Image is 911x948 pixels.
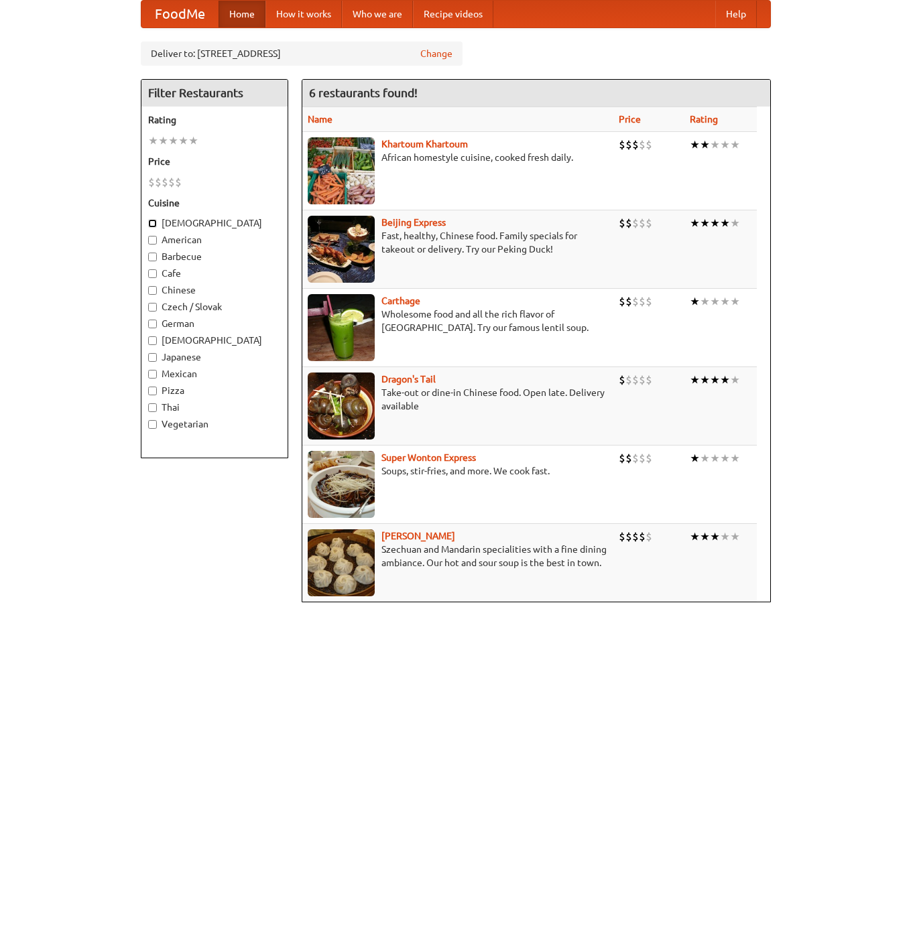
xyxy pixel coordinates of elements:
li: ★ [148,133,158,148]
h5: Rating [148,113,281,127]
p: Soups, stir-fries, and more. We cook fast. [308,464,608,478]
li: $ [625,216,632,230]
a: Name [308,114,332,125]
li: $ [632,373,639,387]
h5: Price [148,155,281,168]
li: $ [155,175,162,190]
h5: Cuisine [148,196,281,210]
li: $ [632,451,639,466]
li: $ [619,294,625,309]
a: Change [420,47,452,60]
li: $ [148,175,155,190]
li: ★ [710,137,720,152]
li: ★ [700,216,710,230]
label: Cafe [148,267,281,280]
li: ★ [710,451,720,466]
p: Wholesome food and all the rich flavor of [GEOGRAPHIC_DATA]. Try our famous lentil soup. [308,308,608,334]
li: ★ [690,294,700,309]
div: Deliver to: [STREET_ADDRESS] [141,42,463,66]
a: Dragon's Tail [381,374,436,385]
li: ★ [710,216,720,230]
li: ★ [730,137,740,152]
li: ★ [710,529,720,544]
img: carthage.jpg [308,294,375,361]
li: $ [646,216,652,230]
img: beijing.jpg [308,216,375,283]
li: ★ [690,529,700,544]
li: $ [632,529,639,544]
li: ★ [188,133,198,148]
a: Home [219,1,265,27]
input: Mexican [148,370,157,379]
li: ★ [690,451,700,466]
label: Czech / Slovak [148,300,281,314]
li: $ [632,137,639,152]
a: Recipe videos [413,1,493,27]
li: $ [646,373,652,387]
img: khartoum.jpg [308,137,375,204]
li: $ [632,216,639,230]
li: ★ [730,294,740,309]
li: ★ [720,216,730,230]
a: How it works [265,1,342,27]
img: shandong.jpg [308,529,375,596]
b: Khartoum Khartoum [381,139,468,149]
label: [DEMOGRAPHIC_DATA] [148,334,281,347]
a: Price [619,114,641,125]
li: $ [619,529,625,544]
label: Thai [148,401,281,414]
img: dragon.jpg [308,373,375,439]
h4: Filter Restaurants [141,80,288,107]
li: ★ [720,373,730,387]
li: ★ [730,373,740,387]
li: $ [625,137,632,152]
li: $ [639,137,646,152]
p: Szechuan and Mandarin specialities with a fine dining ambiance. Our hot and sour soup is the best... [308,543,608,569]
input: Pizza [148,387,157,395]
a: Carthage [381,295,420,306]
label: Vegetarian [148,417,281,431]
a: Super Wonton Express [381,452,476,463]
li: $ [639,373,646,387]
label: [DEMOGRAPHIC_DATA] [148,216,281,230]
li: $ [646,529,652,544]
label: Japanese [148,350,281,364]
li: ★ [700,294,710,309]
label: Mexican [148,367,281,381]
li: $ [625,294,632,309]
a: Help [715,1,757,27]
input: Cafe [148,269,157,278]
li: ★ [720,451,730,466]
a: [PERSON_NAME] [381,531,455,541]
li: ★ [720,529,730,544]
li: $ [619,451,625,466]
li: $ [619,373,625,387]
li: $ [646,294,652,309]
li: ★ [690,137,700,152]
li: ★ [700,373,710,387]
li: ★ [158,133,168,148]
input: Thai [148,403,157,412]
p: African homestyle cuisine, cooked fresh daily. [308,151,608,164]
li: ★ [700,137,710,152]
a: Beijing Express [381,217,446,228]
p: Fast, healthy, Chinese food. Family specials for takeout or delivery. Try our Peking Duck! [308,229,608,256]
label: Chinese [148,283,281,297]
li: $ [168,175,175,190]
input: Vegetarian [148,420,157,429]
li: $ [162,175,168,190]
input: Chinese [148,286,157,295]
li: ★ [710,373,720,387]
input: German [148,320,157,328]
li: $ [175,175,182,190]
input: American [148,236,157,245]
li: ★ [690,373,700,387]
li: $ [625,373,632,387]
li: ★ [730,529,740,544]
input: Czech / Slovak [148,303,157,312]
